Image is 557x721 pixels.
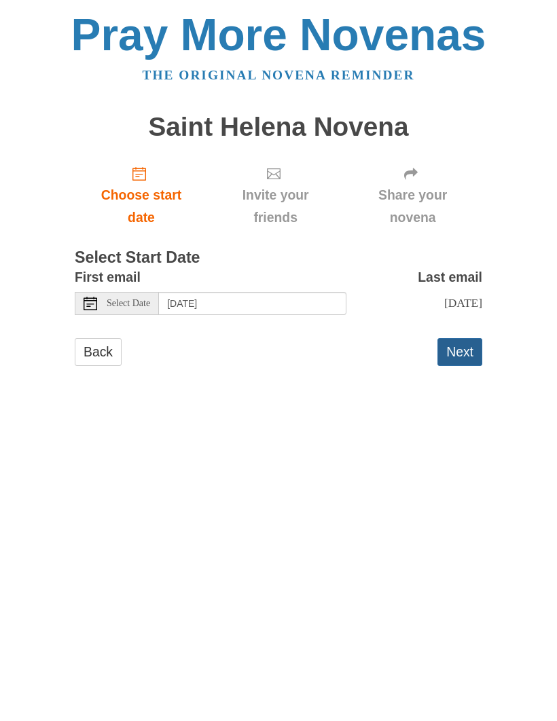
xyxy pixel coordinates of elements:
[75,113,482,142] h1: Saint Helena Novena
[88,184,194,229] span: Choose start date
[75,338,122,366] a: Back
[75,249,482,267] h3: Select Start Date
[75,266,141,289] label: First email
[159,292,346,315] input: Use the arrow keys to pick a date
[444,296,482,310] span: [DATE]
[221,184,329,229] span: Invite your friends
[107,299,150,308] span: Select Date
[143,68,415,82] a: The original novena reminder
[437,338,482,366] button: Next
[75,155,208,236] a: Choose start date
[208,155,343,236] div: Click "Next" to confirm your start date first.
[357,184,469,229] span: Share your novena
[71,10,486,60] a: Pray More Novenas
[418,266,482,289] label: Last email
[343,155,482,236] div: Click "Next" to confirm your start date first.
